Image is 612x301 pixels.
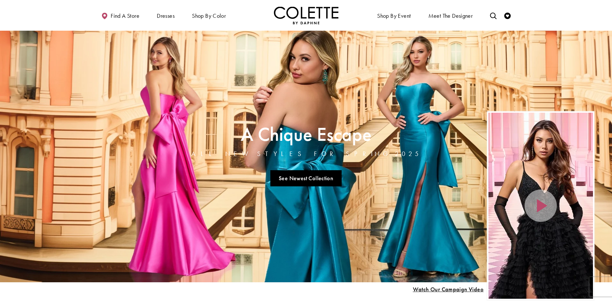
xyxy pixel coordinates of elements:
[428,13,473,19] span: Meet the designer
[270,170,342,186] a: See Newest Collection A Chique Escape All New Styles For Spring 2025
[100,6,141,24] a: Find a store
[413,286,484,293] span: Play Slide #15 Video
[157,13,175,19] span: Dresses
[376,6,412,24] span: Shop By Event
[111,13,139,19] span: Find a store
[192,13,226,19] span: Shop by color
[190,6,227,24] span: Shop by color
[427,6,475,24] a: Meet the designer
[274,6,338,24] img: Colette by Daphne
[377,13,411,19] span: Shop By Event
[155,6,176,24] span: Dresses
[274,6,338,24] a: Visit Home Page
[503,6,512,24] a: Check Wishlist
[189,168,423,189] ul: Slider Links
[488,6,498,24] a: Toggle search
